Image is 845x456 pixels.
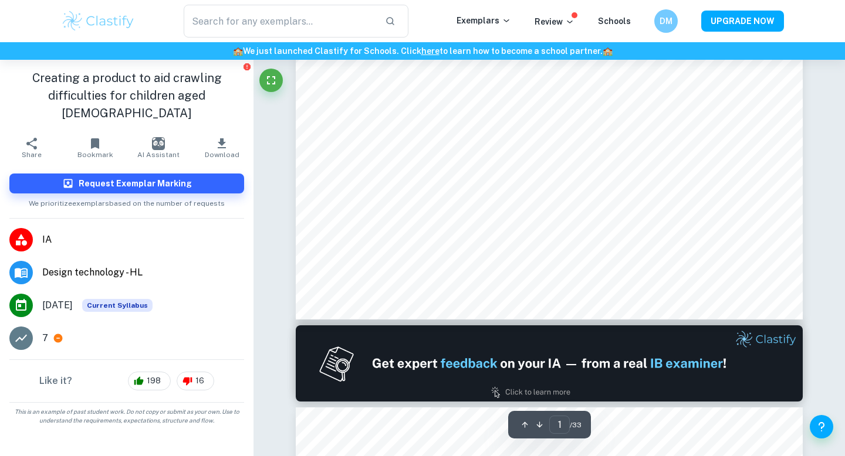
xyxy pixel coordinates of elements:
span: We prioritize exemplars based on the number of requests [29,193,225,209]
span: 16 [189,375,211,387]
div: 16 [177,372,214,390]
p: Exemplars [457,14,511,27]
button: DM [654,9,678,33]
p: 7 [42,331,48,345]
span: Design technology - HL [42,266,244,280]
span: 🏫 [603,46,613,56]
img: AI Assistant [152,137,165,150]
img: Ad [296,325,803,401]
span: Bookmark [77,151,113,159]
button: Download [190,131,253,164]
span: AI Assistant [137,151,180,159]
h6: We just launched Clastify for Schools. Click to learn how to become a school partner. [2,45,843,57]
span: 198 [140,375,167,387]
h6: DM [660,15,673,28]
span: Share [22,151,42,159]
h6: Request Exemplar Marking [79,177,192,190]
input: Search for any exemplars... [184,5,376,38]
button: Request Exemplar Marking [9,173,244,193]
button: UPGRADE NOW [701,11,784,32]
div: This exemplar is based on the current syllabus. Feel free to refer to it for inspiration/ideas wh... [82,299,153,312]
span: IA [42,233,244,247]
button: Fullscreen [259,69,283,92]
a: Schools [598,16,631,26]
div: 198 [128,372,171,390]
span: 🏫 [233,46,243,56]
a: here [421,46,440,56]
span: Current Syllabus [82,299,153,312]
button: Bookmark [63,131,127,164]
h6: Like it? [39,374,72,388]
span: This is an example of past student work. Do not copy or submit as your own. Use to understand the... [5,407,249,425]
span: Download [205,151,239,159]
button: Report issue [242,62,251,71]
span: / 33 [570,420,582,430]
img: Clastify logo [61,9,136,33]
span: [DATE] [42,298,73,312]
button: Help and Feedback [810,415,833,438]
p: Review [535,15,574,28]
h1: Creating a product to aid crawling difficulties for children aged [DEMOGRAPHIC_DATA] [9,69,244,122]
button: AI Assistant [127,131,190,164]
